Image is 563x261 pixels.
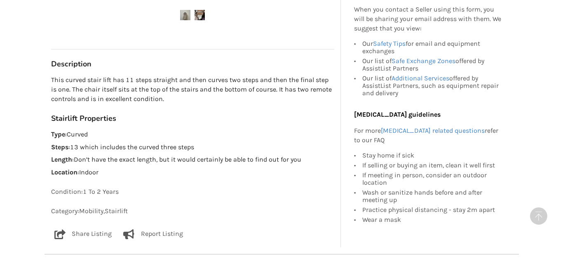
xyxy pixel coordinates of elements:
img: stannah curved stair lift-stairlift-mobility-north vancouver-assistlist-listing [180,10,190,20]
strong: Steps [51,143,68,151]
b: [MEDICAL_DATA] guidelines [354,111,441,118]
div: If meeting in person, consider an outdoor location [362,170,502,188]
p: This curved stair lift has 11 steps straight and then curves two steps and then the final step is... [51,75,334,104]
p: When you contact a Seller using this form, you will be sharing your email address with them. We s... [354,5,502,34]
div: Stay home if sick [362,152,502,160]
p: : Don’t have the exact length, but it would certainly be able to find out for you [51,155,334,165]
p: For more refer to our FAQ [354,126,502,145]
div: If selling or buying an item, clean it well first [362,160,502,170]
p: Category: Mobility , Stairlift [51,207,334,216]
p: : Curved [51,130,334,139]
p: : Indoor [51,168,334,177]
h3: Description [51,59,334,69]
div: Wash or sanitize hands before and after meeting up [362,188,502,205]
a: Additional Services [392,74,449,82]
strong: Length [51,155,72,163]
div: Wear a mask [362,215,502,223]
h3: Stairlift Properties [51,114,334,123]
div: Practice physical distancing - stay 2m apart [362,205,502,215]
div: Our list of offered by AssistList Partners, such as equipment repair and delivery [362,73,502,97]
p: Share Listing [72,229,112,239]
strong: Location [51,168,77,176]
a: Safety Tips [373,40,406,47]
strong: Type [51,130,65,138]
div: Our for email and equipment exchanges [362,40,502,56]
p: : 13 which includes the curved three steps [51,143,334,152]
p: Condition: 1 To 2 Years [51,187,334,197]
img: stannah curved stair lift-stairlift-mobility-north vancouver-assistlist-listing [195,10,205,20]
p: Report Listing [141,229,183,239]
div: Our list of offered by AssistList Partners [362,56,502,73]
a: [MEDICAL_DATA] related questions [381,127,485,134]
a: Safe Exchange Zones [392,57,455,65]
